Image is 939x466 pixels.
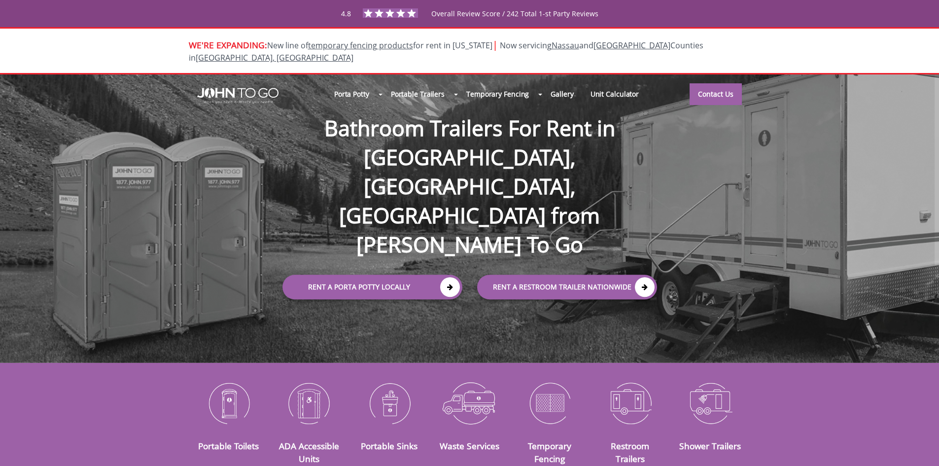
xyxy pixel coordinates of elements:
[341,9,351,18] span: 4.8
[326,83,378,105] a: Porta Potty
[273,82,667,259] h1: Bathroom Trailers For Rent in [GEOGRAPHIC_DATA], [GEOGRAPHIC_DATA], [GEOGRAPHIC_DATA] from [PERSO...
[582,83,648,105] a: Unit Calculator
[458,83,537,105] a: Temporary Fencing
[189,40,703,63] span: Now servicing and Counties in
[597,377,663,429] img: Restroom-Trailers-icon_N.png
[197,88,278,104] img: JOHN to go
[492,38,498,51] span: |
[542,83,582,105] a: Gallery
[198,440,259,452] a: Portable Toilets
[437,377,502,429] img: Waste-Services-icon_N.png
[282,275,462,300] a: Rent a Porta Potty Locally
[279,440,339,465] a: ADA Accessible Units
[690,83,742,105] a: Contact Us
[679,440,741,452] a: Shower Trailers
[431,9,598,38] span: Overall Review Score / 242 Total 1-st Party Reviews
[611,440,649,465] a: Restroom Trailers
[361,440,417,452] a: Portable Sinks
[528,440,571,465] a: Temporary Fencing
[189,40,703,63] span: New line of for rent in [US_STATE]
[517,377,583,429] img: Temporary-Fencing-cion_N.png
[440,440,499,452] a: Waste Services
[196,52,353,63] a: [GEOGRAPHIC_DATA], [GEOGRAPHIC_DATA]
[196,377,262,429] img: Portable-Toilets-icon_N.png
[477,275,657,300] a: rent a RESTROOM TRAILER Nationwide
[593,40,670,51] a: [GEOGRAPHIC_DATA]
[189,39,267,51] span: WE'RE EXPANDING:
[308,40,413,51] a: temporary fencing products
[552,40,579,51] a: Nassau
[383,83,453,105] a: Portable Trailers
[356,377,422,429] img: Portable-Sinks-icon_N.png
[678,377,743,429] img: Shower-Trailers-icon_N.png
[276,377,342,429] img: ADA-Accessible-Units-icon_N.png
